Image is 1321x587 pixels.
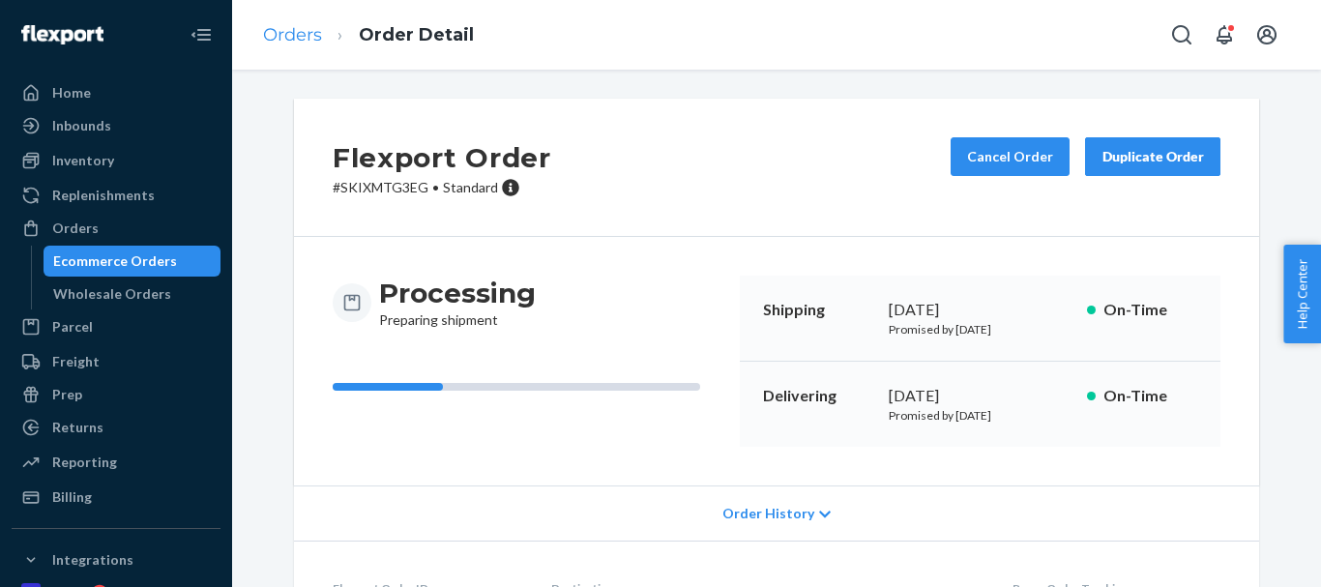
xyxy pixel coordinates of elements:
a: Parcel [12,311,220,342]
div: Prep [52,385,82,404]
p: On-Time [1103,299,1197,321]
div: Wholesale Orders [53,284,171,304]
a: Reporting [12,447,220,478]
div: Duplicate Order [1101,147,1204,166]
button: Close Navigation [182,15,220,54]
div: Ecommerce Orders [53,251,177,271]
span: • [432,179,439,195]
a: Wholesale Orders [44,279,221,309]
button: Open account menu [1248,15,1286,54]
a: Inbounds [12,110,220,141]
p: On-Time [1103,385,1197,407]
img: Flexport logo [21,25,103,44]
a: Replenishments [12,180,220,211]
a: Orders [263,24,322,45]
div: Replenishments [52,186,155,205]
a: Ecommerce Orders [44,246,221,277]
button: Help Center [1283,245,1321,343]
button: Duplicate Order [1085,137,1220,176]
button: Cancel Order [951,137,1070,176]
div: Inbounds [52,116,111,135]
a: Billing [12,482,220,513]
div: Orders [52,219,99,238]
h2: Flexport Order [333,137,551,178]
a: Returns [12,412,220,443]
div: Reporting [52,453,117,472]
a: Order Detail [359,24,474,45]
div: Preparing shipment [379,276,536,330]
span: Standard [443,179,498,195]
a: Inventory [12,145,220,176]
p: Shipping [763,299,873,321]
h3: Processing [379,276,536,310]
p: Promised by [DATE] [889,407,1071,424]
p: Delivering [763,385,873,407]
button: Open notifications [1205,15,1244,54]
div: Integrations [52,550,133,570]
div: Home [52,83,91,103]
button: Integrations [12,544,220,575]
div: [DATE] [889,385,1071,407]
div: Freight [52,352,100,371]
div: Parcel [52,317,93,337]
div: Returns [52,418,103,437]
div: Inventory [52,151,114,170]
p: Promised by [DATE] [889,321,1071,338]
div: Billing [52,487,92,507]
a: Home [12,77,220,108]
a: Freight [12,346,220,377]
button: Open Search Box [1162,15,1201,54]
a: Prep [12,379,220,410]
div: [DATE] [889,299,1071,321]
span: Order History [722,504,814,523]
p: # SKIXMTG3EG [333,178,551,197]
ol: breadcrumbs [248,7,489,64]
a: Orders [12,213,220,244]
